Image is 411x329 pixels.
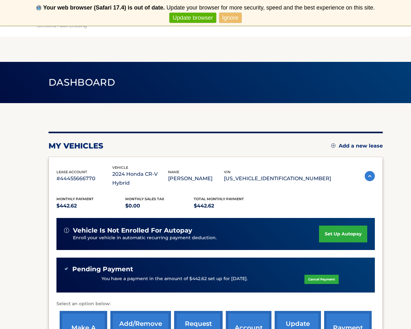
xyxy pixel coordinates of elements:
[64,228,69,233] img: alert-white.svg
[331,143,336,148] img: add.svg
[125,201,194,210] p: $0.00
[331,143,383,149] a: Add a new lease
[101,275,248,282] p: You have a payment in the amount of $442.62 set up for [DATE].
[72,265,133,273] span: Pending Payment
[169,13,216,23] a: Update browser
[64,266,68,271] img: check-green.svg
[194,197,244,201] span: Total Monthly Payment
[219,13,242,23] a: Ignore
[365,171,375,181] img: accordion-active.svg
[224,170,231,174] span: vin
[43,4,165,11] b: Your web browser (Safari 17.4) is out of date.
[224,174,331,183] p: [US_VEHICLE_IDENTIFICATION_NUMBER]
[56,197,94,201] span: Monthly Payment
[168,174,224,183] p: [PERSON_NAME]
[73,234,319,241] p: Enroll your vehicle in automatic recurring payment deduction.
[112,165,128,170] span: vehicle
[49,76,115,88] span: Dashboard
[166,4,375,11] span: Update your browser for more security, speed and the best experience on this site.
[194,201,263,210] p: $442.62
[56,174,112,183] p: #44455666770
[125,197,164,201] span: Monthly sales Tax
[112,170,168,188] p: 2024 Honda CR-V Hybrid
[56,170,87,174] span: lease account
[49,141,103,151] h2: my vehicles
[304,275,339,284] a: Cancel Payment
[168,170,179,174] span: name
[56,201,125,210] p: $442.62
[56,300,375,308] p: Select an option below:
[319,226,367,242] a: set up autopay
[73,227,192,234] span: vehicle is not enrolled for autopay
